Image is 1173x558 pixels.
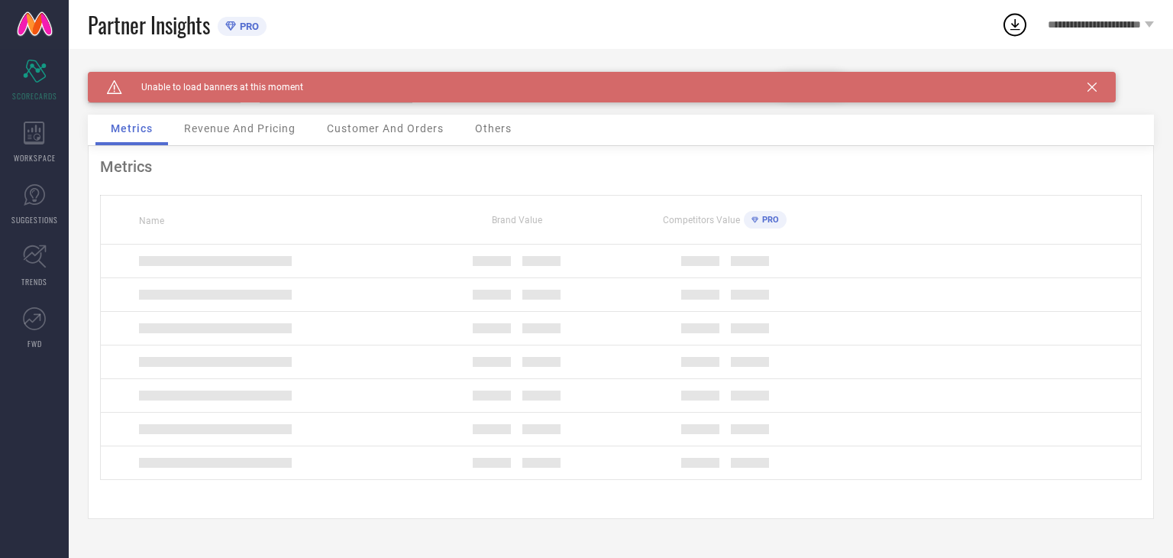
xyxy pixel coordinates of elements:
span: Partner Insights [88,9,210,41]
span: PRO [758,215,779,225]
span: Others [475,122,512,135]
span: TRENDS [21,276,47,287]
span: Metrics [111,122,153,135]
span: Customer And Orders [327,122,444,135]
span: Revenue And Pricing [184,122,296,135]
div: Open download list [1001,11,1029,38]
span: SUGGESTIONS [11,214,58,225]
span: Unable to load banners at this moment [122,82,303,92]
span: SCORECARDS [12,90,57,102]
span: PRO [236,21,259,32]
span: Name [139,216,164,226]
span: Brand Value [492,215,542,225]
span: FWD [27,338,42,349]
span: Competitors Value [663,215,740,225]
div: Brand [88,72,241,83]
div: Metrics [100,157,1142,176]
span: WORKSPACE [14,152,56,164]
